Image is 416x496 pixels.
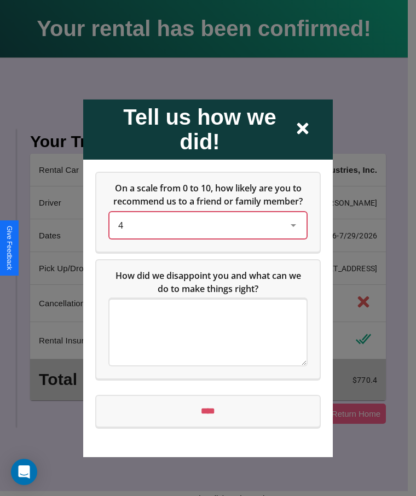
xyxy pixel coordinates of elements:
[5,226,13,270] div: Give Feedback
[113,182,304,207] span: On a scale from 0 to 10, how likely are you to recommend us to a friend or family member?
[115,269,303,294] span: How did we disappoint you and what can we do to make things right?
[105,104,294,154] h2: Tell us how we did!
[109,181,307,207] h5: On a scale from 0 to 10, how likely are you to recommend us to a friend or family member?
[109,212,307,238] div: On a scale from 0 to 10, how likely are you to recommend us to a friend or family member?
[118,219,123,231] span: 4
[96,172,320,251] div: On a scale from 0 to 10, how likely are you to recommend us to a friend or family member?
[11,459,37,485] div: Open Intercom Messenger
